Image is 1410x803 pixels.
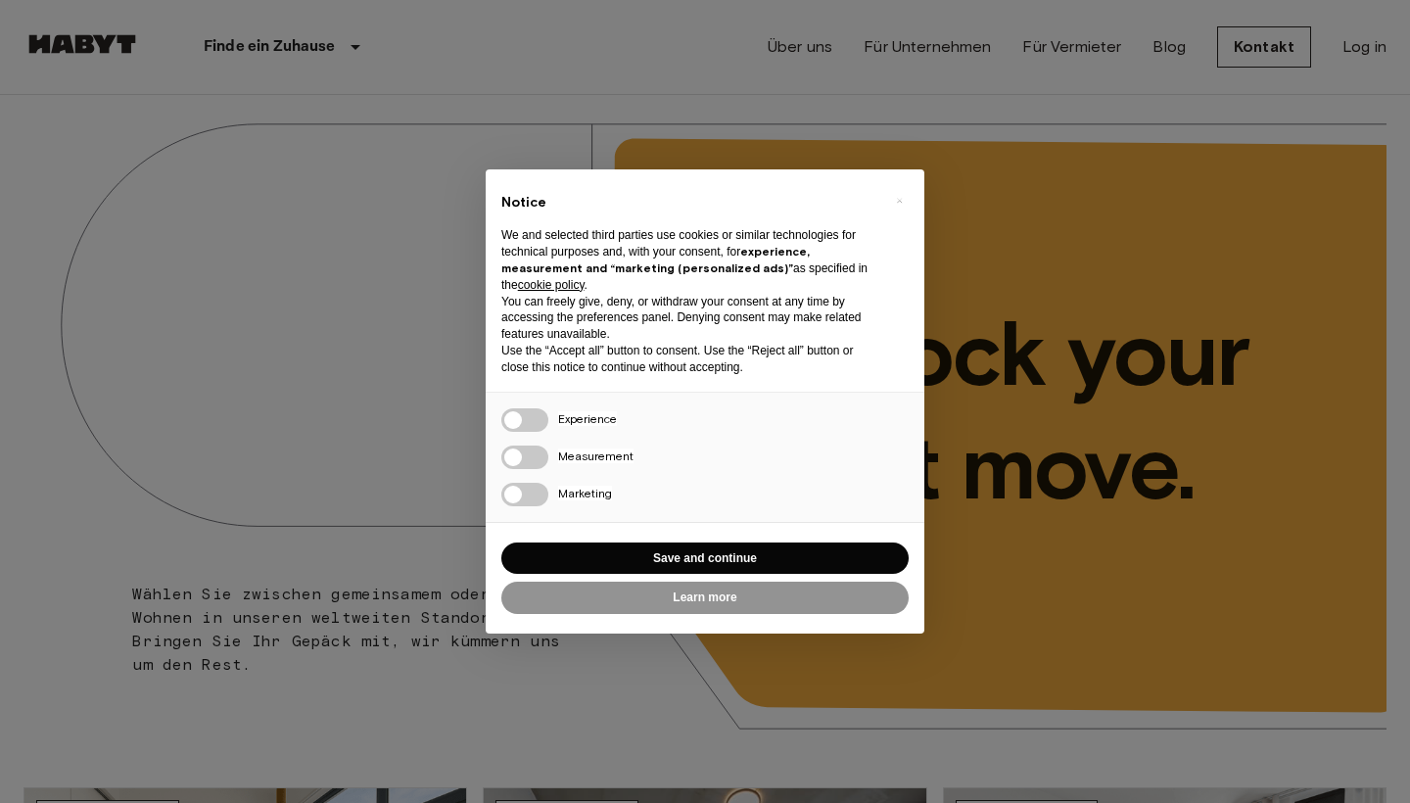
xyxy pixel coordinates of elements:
button: Close this notice [883,185,915,216]
strong: experience, measurement and “marketing (personalized ads)” [501,244,810,275]
span: Experience [558,411,617,426]
h2: Notice [501,193,877,213]
button: Save and continue [501,543,909,575]
p: We and selected third parties use cookies or similar technologies for technical purposes and, wit... [501,227,877,293]
p: Use the “Accept all” button to consent. Use the “Reject all” button or close this notice to conti... [501,343,877,376]
span: Measurement [558,449,634,463]
p: You can freely give, deny, or withdraw your consent at any time by accessing the preferences pane... [501,294,877,343]
button: Learn more [501,582,909,614]
a: cookie policy [518,278,585,292]
span: Marketing [558,486,612,500]
span: × [896,189,903,213]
